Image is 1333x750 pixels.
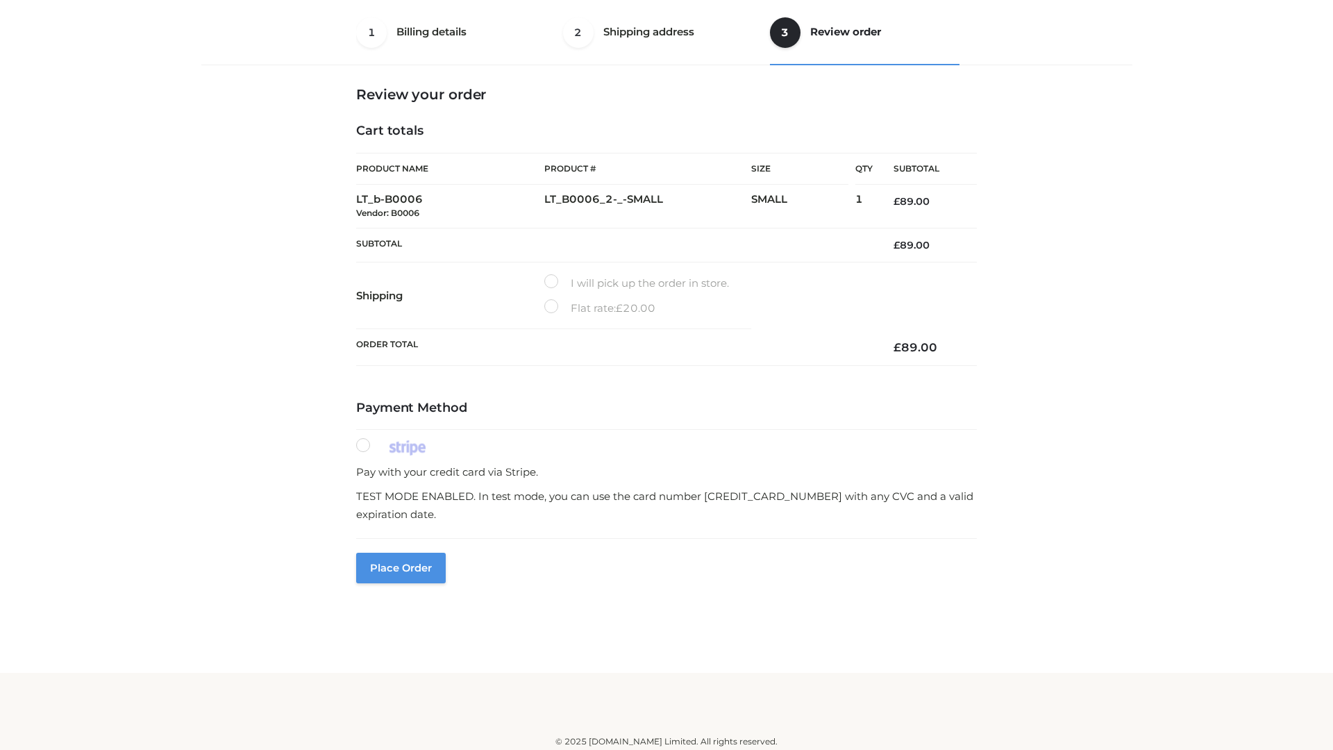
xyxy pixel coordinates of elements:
label: Flat rate: [544,299,655,317]
span: £ [616,301,623,315]
th: Shipping [356,262,544,329]
td: LT_B0006_2-_-SMALL [544,185,751,228]
bdi: 89.00 [894,239,930,251]
label: I will pick up the order in store. [544,274,729,292]
bdi: 89.00 [894,195,930,208]
td: 1 [855,185,873,228]
p: TEST MODE ENABLED. In test mode, you can use the card number [CREDIT_CARD_NUMBER] with any CVC an... [356,487,977,523]
p: Pay with your credit card via Stripe. [356,463,977,481]
th: Order Total [356,329,873,366]
th: Product Name [356,153,544,185]
div: © 2025 [DOMAIN_NAME] Limited. All rights reserved. [206,735,1127,749]
small: Vendor: B0006 [356,208,419,218]
th: Subtotal [356,228,873,262]
button: Place order [356,553,446,583]
h4: Payment Method [356,401,977,416]
th: Qty [855,153,873,185]
th: Size [751,153,848,185]
span: £ [894,239,900,251]
span: £ [894,195,900,208]
span: £ [894,340,901,354]
th: Product # [544,153,751,185]
h4: Cart totals [356,124,977,139]
h3: Review your order [356,86,977,103]
bdi: 89.00 [894,340,937,354]
bdi: 20.00 [616,301,655,315]
th: Subtotal [873,153,977,185]
td: LT_b-B0006 [356,185,544,228]
td: SMALL [751,185,855,228]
